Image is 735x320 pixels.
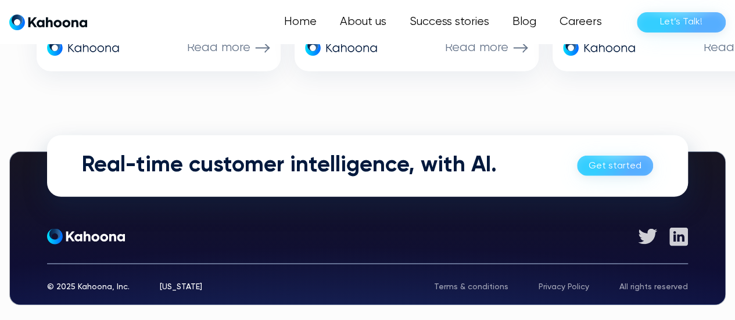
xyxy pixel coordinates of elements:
a: Privacy Policy [539,282,589,290]
img: kahoona [305,38,378,57]
p: Read more [445,40,508,55]
img: kahoona [47,38,120,57]
div: [US_STATE] [160,282,202,290]
a: Get started [577,156,653,176]
a: Terms & conditions [434,282,508,290]
p: Read more [187,40,250,55]
div: All rights reserved [619,282,688,290]
div: © 2025 Kahoona, Inc. [47,282,130,290]
img: kahoona [563,38,636,57]
h2: Real-time customer intelligence, with AI. [82,152,497,179]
